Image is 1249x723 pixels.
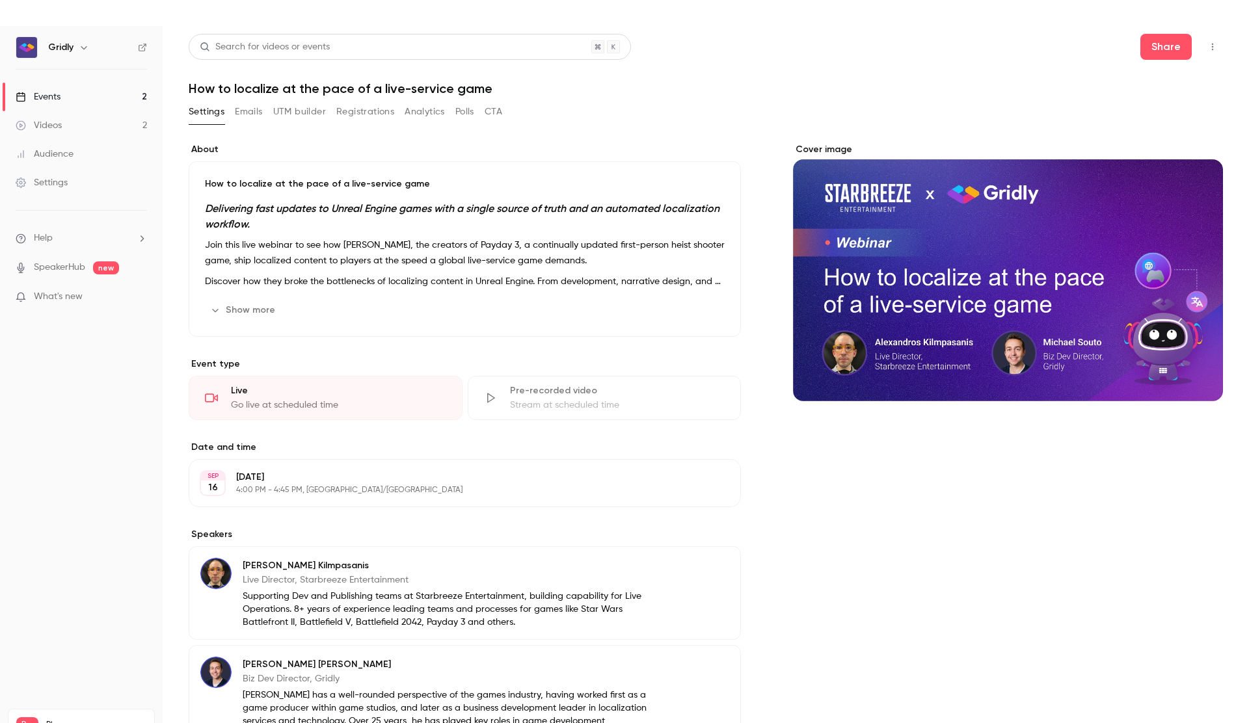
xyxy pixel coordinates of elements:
[36,21,64,31] div: v 4.0.25
[793,143,1223,401] section: Cover image
[189,441,741,454] label: Date and time
[16,148,74,161] div: Audience
[201,471,224,480] div: SEP
[16,119,62,132] div: Videos
[243,658,656,671] p: [PERSON_NAME] [PERSON_NAME]
[129,75,140,86] img: tab_keywords_by_traffic_grey.svg
[468,376,742,420] div: Pre-recorded videoStream at scheduled time
[34,261,85,274] a: SpeakerHub
[16,90,60,103] div: Events
[189,528,741,541] label: Speakers
[208,481,218,494] p: 16
[236,485,672,495] p: 4:00 PM - 4:45 PM, [GEOGRAPHIC_DATA]/[GEOGRAPHIC_DATA]
[205,274,725,289] p: Discover how they broke the bottlenecks of localizing content in Unreal Engine. From development,...
[34,231,53,245] span: Help
[235,101,262,122] button: Emails
[93,261,119,274] span: new
[34,34,143,44] div: Domain: [DOMAIN_NAME]
[189,81,1223,96] h1: How to localize at the pace of a live-service game
[16,231,147,245] li: help-dropdown-opener
[205,202,719,230] em: Delivering fast updates to Unreal Engine games with a single source of truth and an automated loc...
[189,101,224,122] button: Settings
[189,143,741,156] label: About
[236,471,672,484] p: [DATE]
[21,34,31,44] img: website_grey.svg
[485,101,502,122] button: CTA
[510,399,725,412] div: Stream at scheduled time
[48,41,74,54] h6: Gridly
[243,559,656,572] p: [PERSON_NAME] Kilmpasanis
[189,358,741,371] p: Event type
[16,176,68,189] div: Settings
[144,77,219,85] div: Keywords by Traffic
[200,657,232,688] img: Michael Souto
[200,40,330,54] div: Search for videos or events
[243,672,656,685] p: Biz Dev Director, Gridly
[243,590,656,629] p: Supporting Dev and Publishing teams at Starbreeze Entertainment, building capability for Live Ope...
[1140,34,1192,60] button: Share
[793,143,1223,156] label: Cover image
[510,384,725,397] div: Pre-recorded video
[205,177,725,191] p: How to localize at the pace of a live-service game
[205,237,725,269] p: Join this live webinar to see how [PERSON_NAME], the creators of Payday 3, a continually updated ...
[231,384,446,397] div: Live
[405,101,445,122] button: Analytics
[189,376,463,420] div: LiveGo live at scheduled time
[205,300,283,321] button: Show more
[49,77,116,85] div: Domain Overview
[455,101,474,122] button: Polls
[34,290,83,304] span: What's new
[189,546,741,640] div: Alexandros Kilmpasanis[PERSON_NAME] KilmpasanisLive Director, Starbreeze EntertainmentSupporting ...
[16,37,37,58] img: Gridly
[200,558,232,589] img: Alexandros Kilmpasanis
[273,101,326,122] button: UTM builder
[243,573,656,586] p: Live Director, Starbreeze Entertainment
[231,399,446,412] div: Go live at scheduled time
[336,101,394,122] button: Registrations
[21,21,31,31] img: logo_orange.svg
[35,75,46,86] img: tab_domain_overview_orange.svg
